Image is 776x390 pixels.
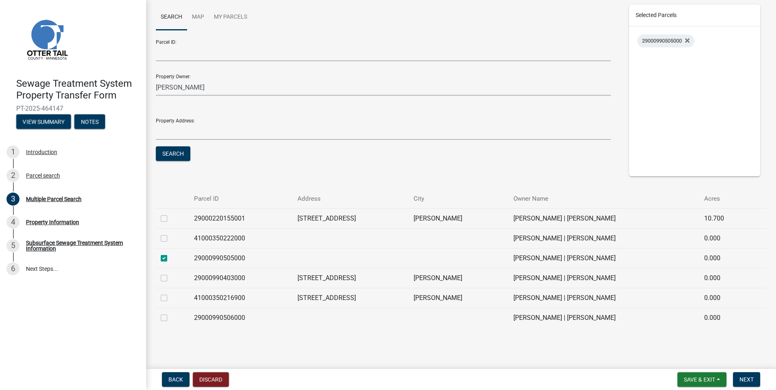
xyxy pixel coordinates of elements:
[193,372,229,387] button: Discard
[699,268,750,288] td: 0.000
[6,262,19,275] div: 6
[209,4,252,30] a: My Parcels
[509,288,699,308] td: [PERSON_NAME] | [PERSON_NAME]
[189,288,293,308] td: 41000350216900
[26,196,82,202] div: Multiple Parcel Search
[509,228,699,248] td: [PERSON_NAME] | [PERSON_NAME]
[699,248,750,268] td: 0.000
[629,4,761,26] div: Selected Parcels
[26,240,133,251] div: Subsurface Sewage Treatment System Information
[293,268,409,288] td: [STREET_ADDRESS]
[509,189,699,208] th: Owner Name
[189,268,293,288] td: 29000990403000
[16,9,77,69] img: Otter Tail County, Minnesota
[409,288,508,308] td: [PERSON_NAME]
[509,248,699,268] td: [PERSON_NAME] | [PERSON_NAME]
[409,268,508,288] td: [PERSON_NAME]
[699,288,750,308] td: 0.000
[6,146,19,159] div: 1
[293,189,409,208] th: Address
[189,208,293,228] td: 29000220155001
[26,173,60,178] div: Parcel search
[156,146,190,161] button: Search
[699,208,750,228] td: 10.700
[26,149,57,155] div: Introduction
[733,372,760,387] button: Next
[189,228,293,248] td: 41000350222000
[16,105,130,112] span: PT-2025-464147
[293,288,409,308] td: [STREET_ADDRESS]
[26,219,79,225] div: Property Information
[409,208,508,228] td: [PERSON_NAME]
[739,376,754,383] span: Next
[189,308,293,328] td: 29000990506000
[409,189,508,208] th: City
[74,114,105,129] button: Notes
[699,189,750,208] th: Acres
[677,372,726,387] button: Save & Exit
[187,4,209,30] a: Map
[74,119,105,125] wm-modal-confirm: Notes
[16,78,140,101] h4: Sewage Treatment System Property Transfer Form
[6,216,19,229] div: 4
[6,169,19,182] div: 2
[6,193,19,206] div: 3
[16,119,71,125] wm-modal-confirm: Summary
[6,239,19,252] div: 5
[509,268,699,288] td: [PERSON_NAME] | [PERSON_NAME]
[642,38,682,44] span: 29000990505000
[168,376,183,383] span: Back
[189,248,293,268] td: 29000990505000
[293,208,409,228] td: [STREET_ADDRESS]
[684,376,715,383] span: Save & Exit
[16,114,71,129] button: View Summary
[699,308,750,328] td: 0.000
[509,308,699,328] td: [PERSON_NAME] | [PERSON_NAME]
[699,228,750,248] td: 0.000
[156,4,187,30] a: Search
[509,208,699,228] td: [PERSON_NAME] | [PERSON_NAME]
[162,372,190,387] button: Back
[189,189,293,208] th: Parcel ID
